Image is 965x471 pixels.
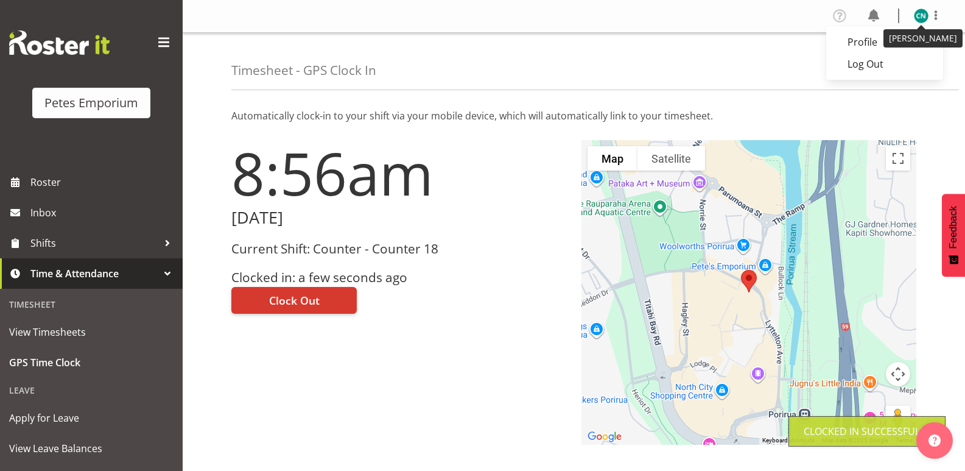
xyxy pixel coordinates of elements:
[942,194,965,277] button: Feedback - Show survey
[30,264,158,283] span: Time & Attendance
[637,146,705,171] button: Show satellite imagery
[914,9,928,23] img: christine-neville11214.jpg
[231,63,376,77] h4: Timesheet - GPS Clock In
[588,146,637,171] button: Show street map
[3,317,180,347] a: View Timesheets
[9,323,174,341] span: View Timesheets
[948,206,959,249] span: Feedback
[804,424,930,439] div: Clocked in Successfully
[9,439,174,458] span: View Leave Balances
[3,347,180,378] a: GPS Time Clock
[231,108,916,123] p: Automatically clock-in to your shift via your mobile device, which will automatically link to you...
[30,234,158,252] span: Shifts
[762,436,815,445] button: Keyboard shortcuts
[231,242,567,256] h3: Current Shift: Counter - Counter 18
[3,433,180,464] a: View Leave Balances
[584,429,625,445] a: Open this area in Google Maps (opens a new window)
[30,204,177,222] span: Inbox
[269,292,320,308] span: Clock Out
[231,287,357,314] button: Clock Out
[3,292,180,317] div: Timesheet
[886,362,910,386] button: Map camera controls
[44,94,138,112] div: Petes Emporium
[3,403,180,433] a: Apply for Leave
[886,146,910,171] button: Toggle fullscreen view
[231,208,567,227] h2: [DATE]
[584,429,625,445] img: Google
[928,434,941,447] img: help-xxl-2.png
[826,53,943,75] a: Log Out
[9,353,174,372] span: GPS Time Clock
[231,140,567,206] h1: 8:56am
[9,30,110,55] img: Rosterit website logo
[30,173,177,191] span: Roster
[9,409,174,427] span: Apply for Leave
[231,271,567,285] h3: Clocked in: a few seconds ago
[3,378,180,403] div: Leave
[826,31,943,53] a: Profile
[886,406,910,430] button: Drag Pegman onto the map to open Street View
